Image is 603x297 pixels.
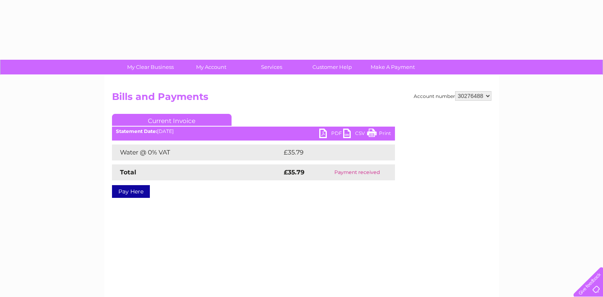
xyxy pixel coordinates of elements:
[284,168,304,176] strong: £35.79
[112,114,232,126] a: Current Invoice
[282,145,379,160] td: £35.79
[239,60,304,74] a: Services
[112,91,491,106] h2: Bills and Payments
[120,168,136,176] strong: Total
[360,60,426,74] a: Make A Payment
[414,91,491,101] div: Account number
[112,129,395,134] div: [DATE]
[112,185,150,198] a: Pay Here
[343,129,367,140] a: CSV
[112,145,282,160] td: Water @ 0% VAT
[118,60,183,74] a: My Clear Business
[367,129,391,140] a: Print
[319,164,395,180] td: Payment received
[319,129,343,140] a: PDF
[178,60,244,74] a: My Account
[299,60,365,74] a: Customer Help
[116,128,157,134] b: Statement Date:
